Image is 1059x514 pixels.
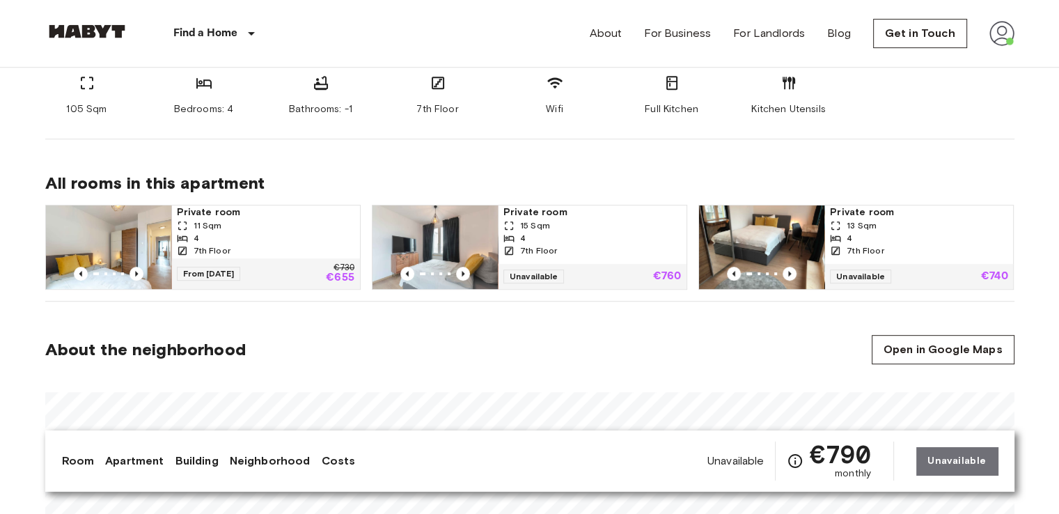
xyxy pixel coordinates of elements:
a: Get in Touch [873,19,967,48]
span: 7th Floor [416,102,458,116]
img: Marketing picture of unit DE-01-006-011-02HF [372,205,498,289]
span: From [DATE] [177,267,241,281]
p: €655 [326,272,354,283]
span: Unavailable [830,270,891,283]
a: Marketing picture of unit DE-01-006-011-01HFPrevious imagePrevious imagePrivate room13 Sqm47th Fl... [698,205,1014,290]
p: Find a Home [173,25,238,42]
span: 7th Floor [194,244,230,257]
a: For Business [644,25,711,42]
span: Kitchen Utensils [751,102,825,116]
span: €790 [809,442,871,467]
button: Previous image [456,267,470,281]
span: Full Kitchen [645,102,698,116]
img: Marketing picture of unit DE-01-006-011-04HF [46,205,171,289]
span: Private room [830,205,1007,219]
p: €740 [981,271,1008,282]
a: Building [175,453,218,469]
span: 105 Sqm [66,102,107,116]
button: Previous image [400,267,414,281]
span: Bathrooms: -1 [289,102,352,116]
button: Previous image [727,267,741,281]
span: All rooms in this apartment [45,173,1014,194]
img: Marketing picture of unit DE-01-006-011-01HF [699,205,824,289]
a: Room [62,453,95,469]
span: 4 [847,232,852,244]
button: Previous image [783,267,797,281]
span: 4 [520,232,526,244]
a: Neighborhood [230,453,311,469]
img: avatar [989,21,1014,46]
span: Bedrooms: 4 [174,102,234,116]
p: €760 [653,271,682,282]
a: Costs [321,453,355,469]
a: Marketing picture of unit DE-01-006-011-04HFPrevious imagePrevious imagePrivate room11 Sqm47th Fl... [45,205,361,290]
button: Previous image [74,267,88,281]
a: Marketing picture of unit DE-01-006-011-02HFPrevious imagePrevious imagePrivate room15 Sqm47th Fl... [372,205,687,290]
svg: Check cost overview for full price breakdown. Please note that discounts apply to new joiners onl... [787,453,803,469]
a: About [590,25,622,42]
span: 7th Floor [847,244,884,257]
span: monthly [835,467,871,481]
span: Unavailable [707,453,764,469]
a: Open in Google Maps [872,335,1014,364]
span: 7th Floor [520,244,557,257]
a: Apartment [105,453,164,469]
span: Unavailable [503,270,565,283]
button: Previous image [130,267,143,281]
span: 4 [194,232,199,244]
a: Blog [827,25,851,42]
span: Private room [503,205,681,219]
span: 11 Sqm [194,219,222,232]
img: Habyt [45,24,129,38]
span: Private room [177,205,354,219]
span: 15 Sqm [520,219,550,232]
a: For Landlords [733,25,805,42]
p: €730 [334,264,354,272]
span: 13 Sqm [847,219,877,232]
span: Wifi [546,102,563,116]
span: About the neighborhood [45,339,246,360]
